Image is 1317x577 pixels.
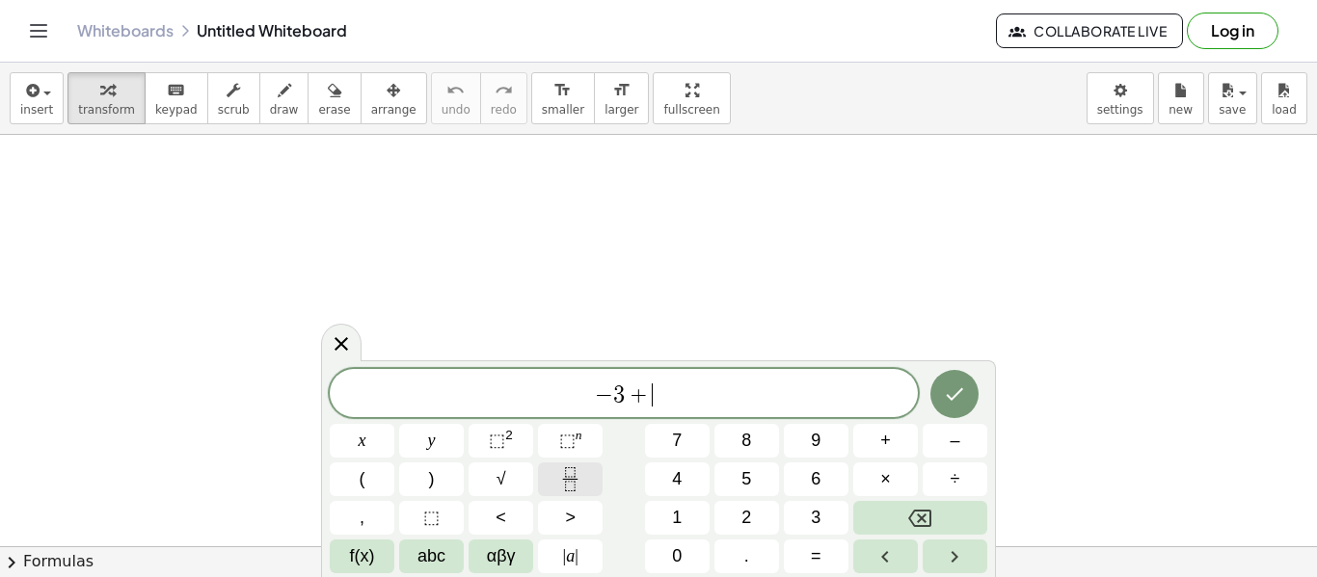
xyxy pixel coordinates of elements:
span: load [1272,103,1297,117]
button: ) [399,462,464,496]
span: arrange [371,103,417,117]
button: Square root [469,462,533,496]
button: save [1208,72,1257,124]
span: save [1219,103,1246,117]
span: ( [360,466,365,492]
span: . [744,543,749,569]
span: × [880,466,891,492]
button: Minus [923,424,987,458]
button: erase [308,72,361,124]
button: 5 [714,462,779,496]
button: redoredo [480,72,527,124]
button: insert [10,72,64,124]
button: 3 [784,501,848,535]
button: 9 [784,424,848,458]
span: 6 [811,466,820,492]
span: = [811,543,821,569]
span: fullscreen [663,103,719,117]
button: 1 [645,501,710,535]
button: Greater than [538,501,603,535]
button: new [1158,72,1204,124]
span: transform [78,103,135,117]
span: new [1169,103,1193,117]
button: Fraction [538,462,603,496]
span: undo [442,103,470,117]
span: 7 [672,428,682,454]
span: 1 [672,505,682,531]
span: > [565,505,576,531]
span: draw [270,103,299,117]
button: . [714,539,779,573]
button: transform [67,72,146,124]
span: x [359,428,366,454]
span: settings [1097,103,1143,117]
span: a [563,543,578,569]
span: insert [20,103,53,117]
button: 8 [714,424,779,458]
span: αβγ [487,543,516,569]
button: x [330,424,394,458]
span: + [880,428,891,454]
button: 2 [714,501,779,535]
span: < [496,505,506,531]
span: 5 [741,466,751,492]
button: Absolute value [538,539,603,573]
button: Superscript [538,424,603,458]
span: – [950,428,959,454]
span: keypad [155,103,198,117]
button: load [1261,72,1307,124]
button: fullscreen [653,72,730,124]
span: ) [429,466,435,492]
button: arrange [361,72,427,124]
button: y [399,424,464,458]
span: smaller [542,103,584,117]
span: 9 [811,428,820,454]
i: format_size [612,79,631,102]
button: Right arrow [923,539,987,573]
span: ⬚ [489,431,505,450]
button: Less than [469,501,533,535]
span: scrub [218,103,250,117]
button: Toggle navigation [23,15,54,46]
button: Alphabet [399,539,464,573]
span: larger [605,103,638,117]
a: Whiteboards [77,21,174,40]
span: y [428,428,436,454]
span: 2 [741,505,751,531]
span: 3 [811,505,820,531]
span: f(x) [350,543,375,569]
span: ÷ [951,466,960,492]
span: ​ [652,383,653,407]
button: format_sizesmaller [531,72,595,124]
button: keyboardkeypad [145,72,208,124]
button: Left arrow [853,539,918,573]
span: Collaborate Live [1012,22,1167,39]
button: Times [853,462,918,496]
button: Log in [1187,13,1278,49]
i: format_size [553,79,572,102]
button: Equals [784,539,848,573]
button: ( [330,462,394,496]
button: Collaborate Live [996,13,1183,48]
span: + [625,383,653,407]
button: 6 [784,462,848,496]
button: draw [259,72,309,124]
i: redo [495,79,513,102]
span: | [575,546,578,565]
span: | [563,546,567,565]
span: , [360,505,364,531]
span: abc [417,543,445,569]
button: Functions [330,539,394,573]
span: erase [318,103,350,117]
button: Greek alphabet [469,539,533,573]
sup: 2 [505,428,513,442]
button: , [330,501,394,535]
span: 3 [613,383,625,407]
span: redo [491,103,517,117]
button: Divide [923,462,987,496]
button: 0 [645,539,710,573]
button: Plus [853,424,918,458]
span: − [595,383,613,407]
button: Squared [469,424,533,458]
span: ⬚ [559,431,576,450]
